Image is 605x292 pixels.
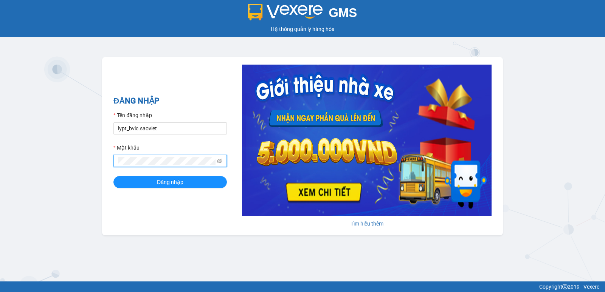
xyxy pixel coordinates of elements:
[562,284,568,289] span: copyright
[242,219,492,228] div: Tìm hiểu thêm
[113,95,227,107] h2: ĐĂNG NHẬP
[248,4,323,20] img: logo 2
[113,122,227,134] input: Tên đăng nhập
[113,111,152,119] label: Tên đăng nhập
[157,178,183,186] span: Đăng nhập
[2,25,603,33] div: Hệ thống quản lý hàng hóa
[329,6,357,20] span: GMS
[6,283,599,291] div: Copyright 2019 - Vexere
[217,158,222,164] span: eye-invisible
[118,157,216,165] input: Mật khẩu
[113,144,140,152] label: Mật khẩu
[248,11,357,17] a: GMS
[113,176,227,188] button: Đăng nhập
[242,65,492,216] img: banner-0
